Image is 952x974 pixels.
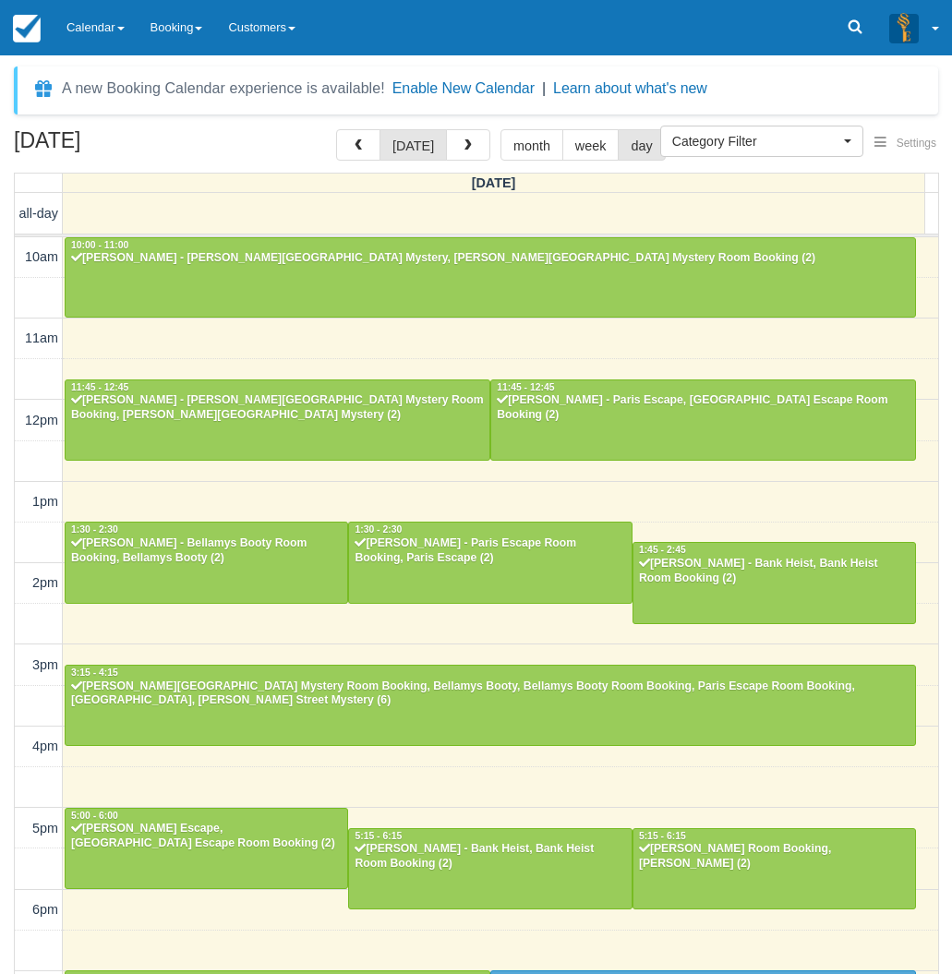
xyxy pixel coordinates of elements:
button: Enable New Calendar [392,79,535,98]
span: 3:15 - 4:15 [71,667,118,678]
a: 11:45 - 12:45[PERSON_NAME] - Paris Escape, [GEOGRAPHIC_DATA] Escape Room Booking (2) [490,379,916,461]
span: 11:45 - 12:45 [497,382,554,392]
span: 2pm [32,575,58,590]
span: 1:30 - 2:30 [355,524,402,535]
div: [PERSON_NAME] - Paris Escape Room Booking, Paris Escape (2) [354,536,626,566]
button: week [562,129,620,161]
a: 10:00 - 11:00[PERSON_NAME] - [PERSON_NAME][GEOGRAPHIC_DATA] Mystery, [PERSON_NAME][GEOGRAPHIC_DAT... [65,237,916,319]
a: 5:00 - 6:00[PERSON_NAME] Escape, [GEOGRAPHIC_DATA] Escape Room Booking (2) [65,808,348,889]
a: Learn about what's new [553,80,707,96]
span: all-day [19,206,58,221]
a: 1:45 - 2:45[PERSON_NAME] - Bank Heist, Bank Heist Room Booking (2) [633,542,916,623]
span: 10:00 - 11:00 [71,240,128,250]
a: 11:45 - 12:45[PERSON_NAME] - [PERSON_NAME][GEOGRAPHIC_DATA] Mystery Room Booking, [PERSON_NAME][G... [65,379,490,461]
span: 6pm [32,902,58,917]
div: [PERSON_NAME] - [PERSON_NAME][GEOGRAPHIC_DATA] Mystery Room Booking, [PERSON_NAME][GEOGRAPHIC_DAT... [70,393,485,423]
span: Settings [897,137,936,150]
span: 1pm [32,494,58,509]
span: 11:45 - 12:45 [71,382,128,392]
a: 5:15 - 6:15[PERSON_NAME] Room Booking, [PERSON_NAME] (2) [633,828,916,909]
span: | [542,80,546,96]
a: 3:15 - 4:15[PERSON_NAME][GEOGRAPHIC_DATA] Mystery Room Booking, Bellamys Booty, Bellamys Booty Ro... [65,665,916,746]
div: A new Booking Calendar experience is available! [62,78,385,100]
div: [PERSON_NAME][GEOGRAPHIC_DATA] Mystery Room Booking, Bellamys Booty, Bellamys Booty Room Booking,... [70,679,910,709]
span: 12pm [25,413,58,427]
button: Category Filter [660,126,863,157]
div: [PERSON_NAME] - Bank Heist, Bank Heist Room Booking (2) [638,557,910,586]
span: 10am [25,249,58,264]
button: day [618,129,665,161]
button: month [500,129,563,161]
span: 5:00 - 6:00 [71,811,118,821]
div: [PERSON_NAME] - Bank Heist, Bank Heist Room Booking (2) [354,842,626,872]
span: 11am [25,331,58,345]
div: [PERSON_NAME] - Bellamys Booty Room Booking, Bellamys Booty (2) [70,536,343,566]
h2: [DATE] [14,129,247,163]
span: 5:15 - 6:15 [355,831,402,841]
span: 5:15 - 6:15 [639,831,686,841]
div: [PERSON_NAME] - [PERSON_NAME][GEOGRAPHIC_DATA] Mystery, [PERSON_NAME][GEOGRAPHIC_DATA] Mystery Ro... [70,251,910,266]
img: A3 [889,13,919,42]
span: Category Filter [672,132,839,150]
a: 5:15 - 6:15[PERSON_NAME] - Bank Heist, Bank Heist Room Booking (2) [348,828,632,909]
span: 1:30 - 2:30 [71,524,118,535]
button: Settings [863,130,947,157]
div: [PERSON_NAME] Escape, [GEOGRAPHIC_DATA] Escape Room Booking (2) [70,822,343,851]
span: 3pm [32,657,58,672]
a: 1:30 - 2:30[PERSON_NAME] - Paris Escape Room Booking, Paris Escape (2) [348,522,632,603]
div: [PERSON_NAME] Room Booking, [PERSON_NAME] (2) [638,842,910,872]
div: [PERSON_NAME] - Paris Escape, [GEOGRAPHIC_DATA] Escape Room Booking (2) [496,393,910,423]
span: 1:45 - 2:45 [639,545,686,555]
img: checkfront-main-nav-mini-logo.png [13,15,41,42]
span: 4pm [32,739,58,753]
button: [DATE] [380,129,447,161]
span: 5pm [32,821,58,836]
a: 1:30 - 2:30[PERSON_NAME] - Bellamys Booty Room Booking, Bellamys Booty (2) [65,522,348,603]
span: [DATE] [472,175,516,190]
